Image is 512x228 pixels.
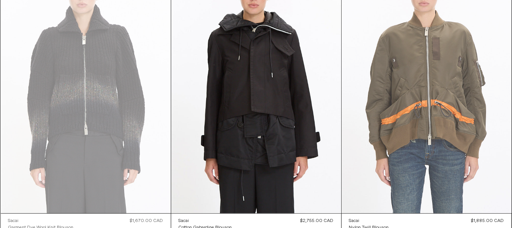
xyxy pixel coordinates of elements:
div: $1,885.00 CAD [471,217,504,224]
a: Sacai [179,217,232,224]
div: Sacai [349,218,360,224]
div: Sacai [179,218,189,224]
a: Sacai [349,217,389,224]
a: Sacai [8,217,74,224]
div: $2,755.00 CAD [301,217,334,224]
div: $1,670.00 CAD [130,217,163,224]
div: Sacai [8,218,19,224]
